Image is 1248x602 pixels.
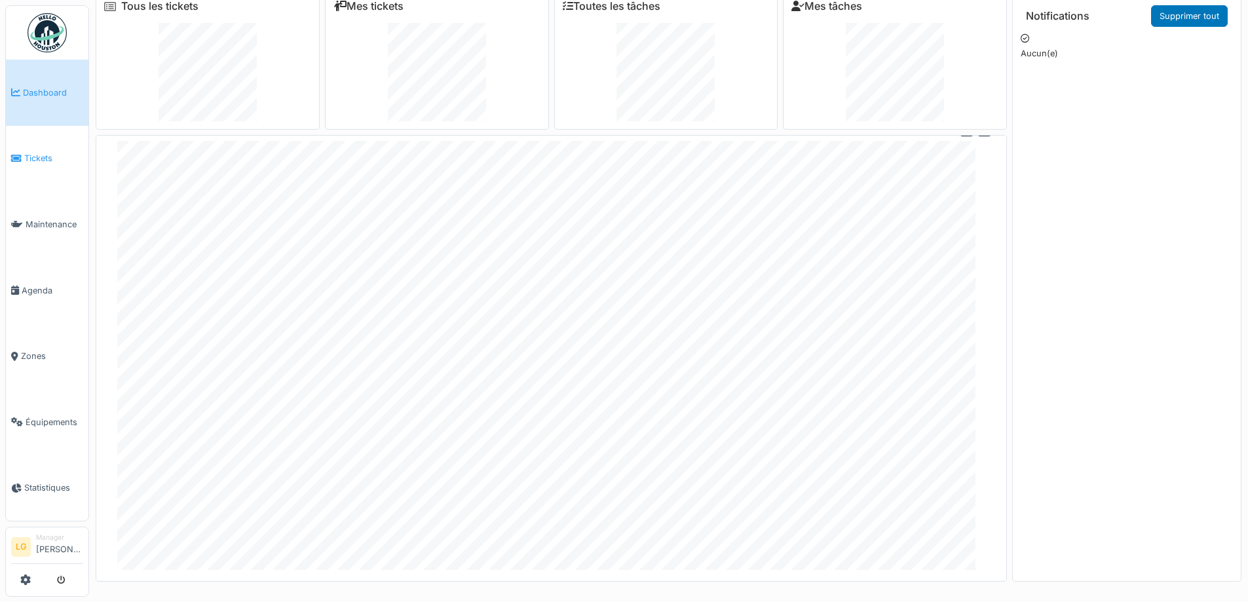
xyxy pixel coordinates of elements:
[26,416,83,428] span: Équipements
[1021,47,1233,60] p: Aucun(e)
[6,257,88,324] a: Agenda
[6,323,88,389] a: Zones
[23,86,83,99] span: Dashboard
[6,455,88,521] a: Statistiques
[11,537,31,557] li: LG
[22,284,83,297] span: Agenda
[6,126,88,192] a: Tickets
[1151,5,1228,27] a: Supprimer tout
[26,218,83,231] span: Maintenance
[21,350,83,362] span: Zones
[6,389,88,455] a: Équipements
[6,191,88,257] a: Maintenance
[36,533,83,542] div: Manager
[24,152,83,164] span: Tickets
[36,533,83,561] li: [PERSON_NAME]
[1026,10,1089,22] h6: Notifications
[28,13,67,52] img: Badge_color-CXgf-gQk.svg
[24,481,83,494] span: Statistiques
[11,533,83,564] a: LG Manager[PERSON_NAME]
[6,60,88,126] a: Dashboard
